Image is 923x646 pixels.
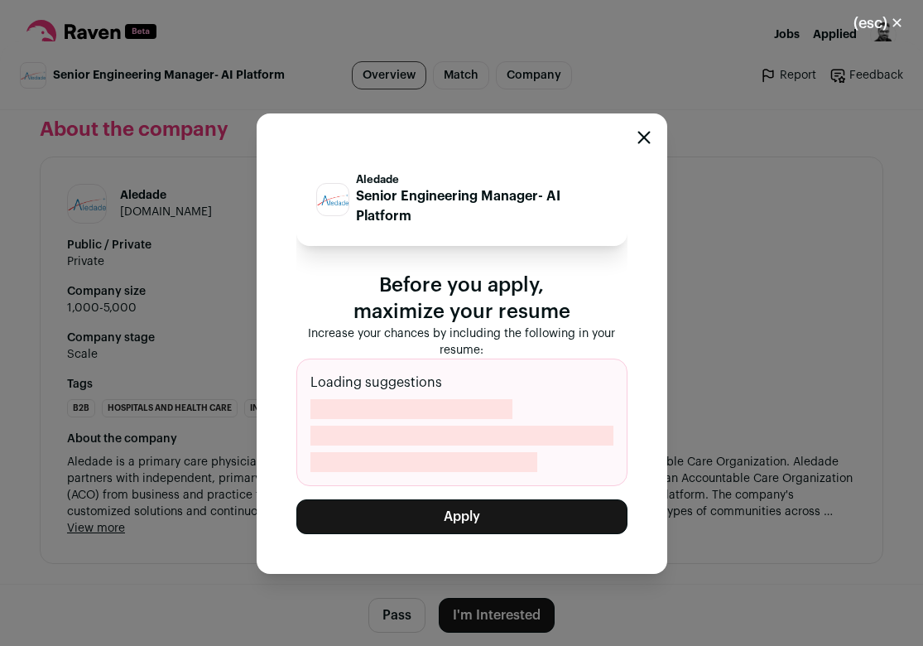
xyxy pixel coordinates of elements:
p: Increase your chances by including the following in your resume: [296,325,627,359]
p: Senior Engineering Manager- AI Platform [356,186,608,226]
button: Close modal [834,5,923,41]
div: Loading suggestions [296,359,627,486]
p: Aledade [356,173,608,186]
img: 872ed3c5d3d04980a3463b7bfa37b263b682a77eaba13eb362730722b187098f.jpg [317,194,349,205]
p: Before you apply, maximize your resume [296,272,627,325]
button: Apply [296,499,627,534]
button: Close modal [637,131,651,144]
